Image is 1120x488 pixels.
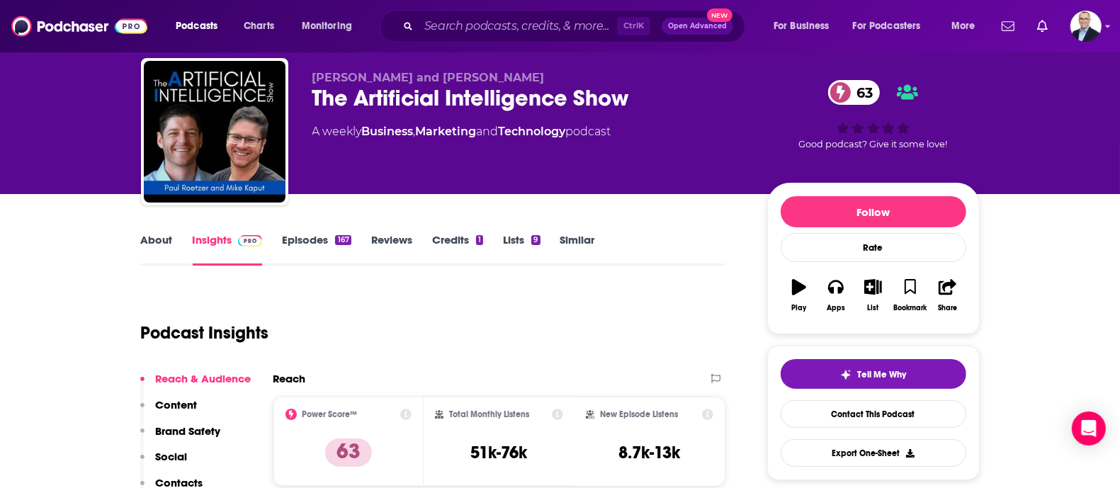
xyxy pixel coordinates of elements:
div: A weekly podcast [312,123,611,140]
h1: Podcast Insights [141,322,269,344]
a: InsightsPodchaser Pro [193,233,263,266]
span: , [414,125,416,138]
a: Episodes167 [282,233,351,266]
a: Marketing [416,125,477,138]
button: open menu [292,15,370,38]
span: For Podcasters [853,16,921,36]
span: Ctrl K [617,17,650,35]
button: Reach & Audience [140,372,251,398]
span: Logged in as dale.legaspi [1070,11,1102,42]
button: Content [140,398,198,424]
button: Social [140,450,188,476]
input: Search podcasts, credits, & more... [419,15,617,38]
button: Export One-Sheet [781,439,966,467]
img: tell me why sparkle [840,369,852,380]
button: Share [929,270,966,321]
button: tell me why sparkleTell Me Why [781,359,966,389]
p: Content [156,398,198,412]
div: Play [791,304,806,312]
span: New [707,8,732,22]
button: Show profile menu [1070,11,1102,42]
h3: 8.7k-13k [619,442,681,463]
img: Podchaser Pro [238,235,263,246]
div: Share [938,304,957,312]
a: Show notifications dropdown [1031,14,1053,38]
a: Lists9 [503,233,540,266]
button: Bookmark [892,270,929,321]
button: open menu [844,15,941,38]
a: Technology [499,125,566,138]
button: open menu [166,15,236,38]
span: and [477,125,499,138]
h2: New Episode Listens [600,409,678,419]
h3: 51k-76k [470,442,527,463]
span: Monitoring [302,16,352,36]
h2: Reach [273,372,306,385]
div: 1 [476,235,483,245]
div: 63Good podcast? Give it some love! [767,71,980,159]
span: Tell Me Why [857,369,906,380]
div: 167 [335,235,351,245]
button: List [854,270,891,321]
a: Similar [560,233,595,266]
h2: Total Monthly Listens [449,409,529,419]
button: Play [781,270,818,321]
span: More [951,16,975,36]
div: Open Intercom Messenger [1072,412,1106,446]
a: About [141,233,173,266]
button: Follow [781,196,966,227]
a: Contact This Podcast [781,400,966,428]
button: open menu [764,15,847,38]
h2: Power Score™ [302,409,358,419]
span: Open Advanced [668,23,727,30]
button: Apps [818,270,854,321]
span: [PERSON_NAME] and [PERSON_NAME] [312,71,545,84]
img: The Artificial Intelligence Show [144,61,285,203]
div: Rate [781,233,966,262]
span: Charts [244,16,274,36]
div: Bookmark [893,304,927,312]
a: 63 [828,80,880,105]
a: Charts [234,15,283,38]
a: Business [362,125,414,138]
div: Search podcasts, credits, & more... [393,10,759,42]
a: Show notifications dropdown [996,14,1020,38]
a: Reviews [371,233,412,266]
div: List [868,304,879,312]
a: Credits1 [432,233,483,266]
button: Brand Safety [140,424,221,450]
p: Brand Safety [156,424,221,438]
img: Podchaser - Follow, Share and Rate Podcasts [11,13,147,40]
button: Open AdvancedNew [662,18,733,35]
img: User Profile [1070,11,1102,42]
div: Apps [827,304,845,312]
div: 9 [531,235,540,245]
span: Good podcast? Give it some love! [799,139,948,149]
span: For Business [774,16,830,36]
button: open menu [941,15,993,38]
p: Reach & Audience [156,372,251,385]
span: Podcasts [176,16,217,36]
span: 63 [842,80,880,105]
p: 63 [325,438,372,467]
p: Social [156,450,188,463]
